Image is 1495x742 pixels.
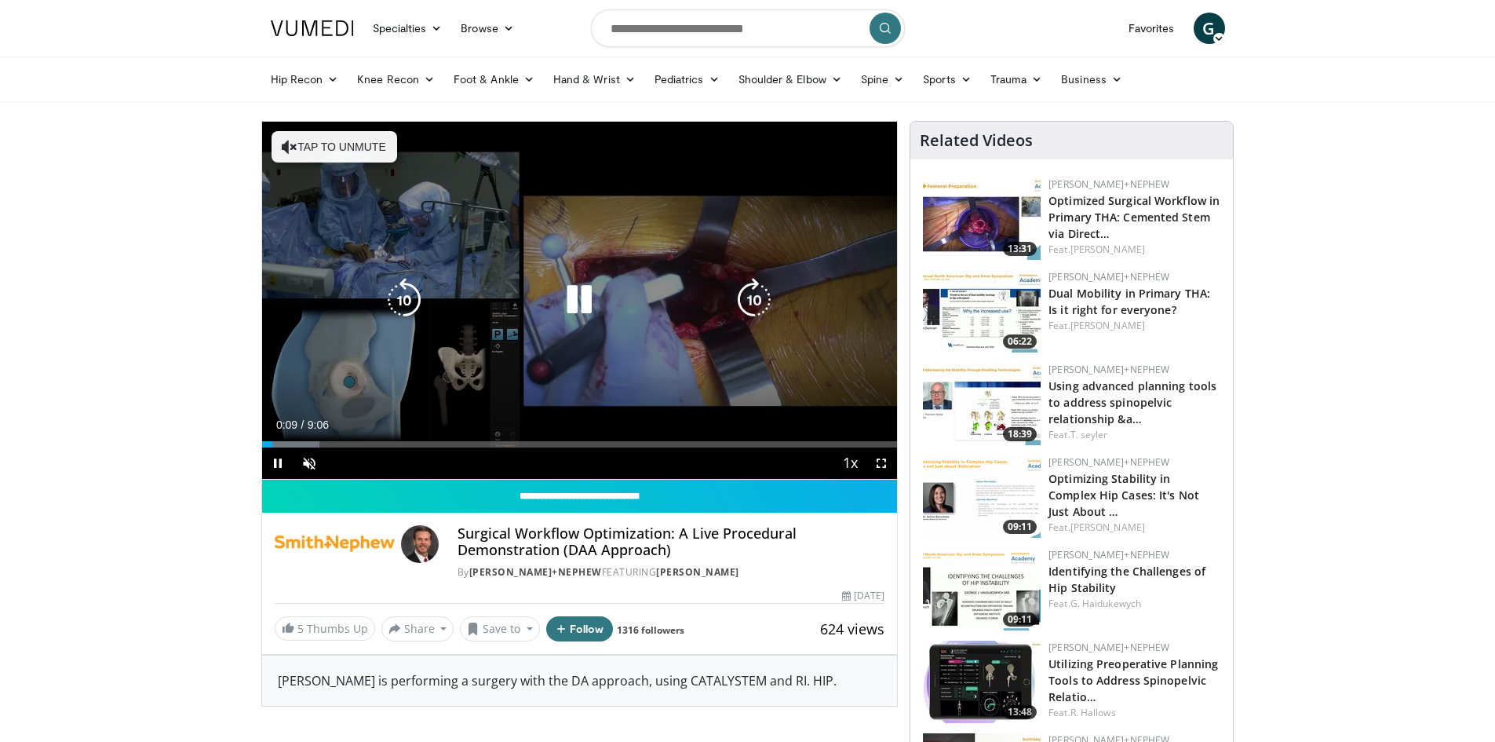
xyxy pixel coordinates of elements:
img: ca45bebe-5fc4-4b9b-9513-8f91197adb19.150x105_q85_crop-smart_upscale.jpg [923,270,1041,353]
div: Feat. [1048,319,1220,333]
a: [PERSON_NAME]+Nephew [1048,270,1169,283]
h4: Related Videos [920,131,1033,150]
a: [PERSON_NAME]+Nephew [1048,548,1169,561]
a: [PERSON_NAME] [1070,243,1145,256]
div: Feat. [1048,597,1220,611]
video-js: Video Player [262,122,898,480]
a: Business [1052,64,1132,95]
img: 9160c634-2d56-4858-af5b-dba3c2d81ed2.150x105_q85_crop-smart_upscale.jpg [923,641,1041,723]
a: 13:31 [923,177,1041,260]
img: Smith+Nephew [275,525,395,563]
span: 06:22 [1003,334,1037,349]
a: Identifying the Challenges of Hip Stability [1048,564,1205,595]
span: 5 [297,621,304,636]
button: Unmute [294,448,325,479]
button: Share [381,616,454,641]
img: 2cca93f5-0e0f-48d9-bc69-7394755c39ca.png.150x105_q85_crop-smart_upscale.png [923,455,1041,538]
h4: Surgical Workflow Optimization: A Live Procedural Demonstration (DAA Approach) [458,525,884,559]
a: Hip Recon [261,64,348,95]
button: Save to [460,616,540,641]
a: Hand & Wrist [544,64,645,95]
span: 09:11 [1003,520,1037,534]
a: 09:11 [923,455,1041,538]
span: 09:11 [1003,612,1037,627]
span: / [301,419,304,431]
a: [PERSON_NAME]+Nephew [1048,641,1169,654]
button: Follow [546,616,614,641]
img: df5ab57a-2095-467a-91fc-636b3abea1f8.png.150x105_q85_crop-smart_upscale.png [923,548,1041,631]
a: Specialties [363,13,452,44]
a: Using advanced planning tools to address spinopelvic relationship &a… [1048,378,1216,426]
a: 18:39 [923,363,1041,445]
div: Feat. [1048,521,1220,535]
a: T. seyler [1070,428,1108,441]
a: Pediatrics [645,64,729,95]
a: [PERSON_NAME]+Nephew [1048,363,1169,376]
a: Sports [913,64,981,95]
a: [PERSON_NAME] [1070,319,1145,332]
img: VuMedi Logo [271,20,354,36]
a: Utilizing Preoperative Planning Tools to Address Spinopelvic Relatio… [1048,656,1218,704]
button: Playback Rate [834,448,866,479]
div: Feat. [1048,706,1220,720]
button: Fullscreen [866,448,897,479]
span: 9:06 [308,419,329,431]
a: [PERSON_NAME]+Nephew [469,565,602,579]
input: Search topics, interventions [591,9,905,47]
div: Progress Bar [262,441,898,448]
img: 781415e3-4312-4b44-b91f-90f5dce49941.150x105_q85_crop-smart_upscale.jpg [923,363,1041,445]
a: Trauma [981,64,1052,95]
span: 0:09 [276,419,297,431]
a: Spine [851,64,913,95]
a: 13:48 [923,641,1041,723]
img: Avatar [401,525,439,563]
span: 18:39 [1003,427,1037,441]
button: Tap to unmute [272,131,397,163]
button: Pause [262,448,294,479]
a: Shoulder & Elbow [729,64,851,95]
span: 13:48 [1003,705,1037,719]
a: Dual Mobility in Primary THA: Is it right for everyone? [1048,286,1210,317]
div: [DATE] [842,589,884,603]
div: [PERSON_NAME] is performing a surgery with the DA approach, using CATALYSTEM and RI. HIP. [262,656,898,706]
a: Knee Recon [348,64,444,95]
a: 1316 followers [617,623,684,637]
a: G [1194,13,1225,44]
span: 13:31 [1003,242,1037,256]
span: 624 views [820,620,884,638]
a: 09:11 [923,548,1041,631]
a: Optimized Surgical Workflow in Primary THA: Cemented Stem via Direct… [1048,193,1220,241]
div: Feat. [1048,428,1220,442]
a: G. Haidukewych [1070,597,1141,610]
a: [PERSON_NAME]+Nephew [1048,455,1169,469]
a: R. Hallows [1070,706,1116,719]
a: [PERSON_NAME] [656,565,739,579]
div: Feat. [1048,243,1220,257]
a: [PERSON_NAME]+Nephew [1048,177,1169,191]
div: By FEATURING [458,565,884,579]
img: 0fcfa1b5-074a-41e4-bf3d-4df9b2562a6c.150x105_q85_crop-smart_upscale.jpg [923,177,1041,260]
a: Favorites [1119,13,1184,44]
a: Foot & Ankle [444,64,544,95]
a: 5 Thumbs Up [275,616,375,641]
a: 06:22 [923,270,1041,353]
a: Browse [451,13,523,44]
a: Optimizing Stability in Complex Hip Cases: It's Not Just About … [1048,471,1199,519]
a: [PERSON_NAME] [1070,521,1145,534]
